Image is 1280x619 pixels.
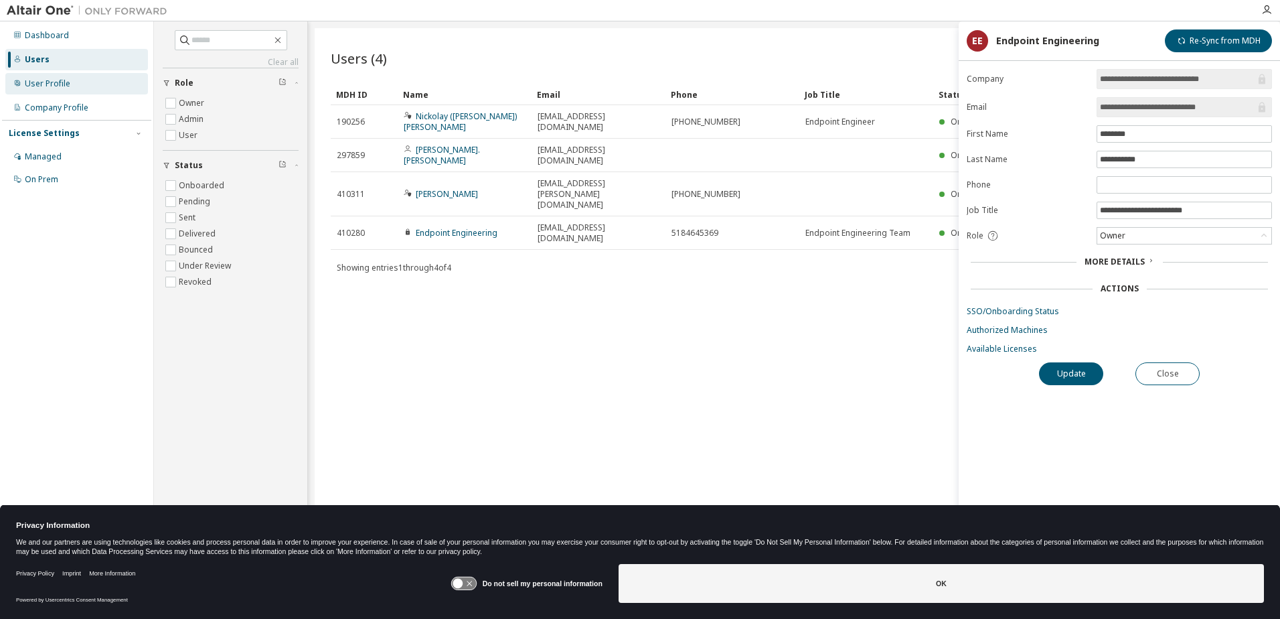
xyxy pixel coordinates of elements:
[671,228,718,238] span: 5184645369
[179,258,234,274] label: Under Review
[805,117,875,127] span: Endpoint Engineer
[967,205,1089,216] label: Job Title
[179,127,200,143] label: User
[967,344,1272,354] a: Available Licenses
[1165,29,1272,52] button: Re-Sync from MDH
[25,102,88,113] div: Company Profile
[967,102,1089,113] label: Email
[337,189,365,200] span: 410311
[805,84,928,105] div: Job Title
[25,54,50,65] div: Users
[179,111,206,127] label: Admin
[671,189,740,200] span: [PHONE_NUMBER]
[337,150,365,161] span: 297859
[967,325,1272,336] a: Authorized Machines
[179,95,207,111] label: Owner
[163,68,299,98] button: Role
[179,274,214,290] label: Revoked
[671,117,740,127] span: [PHONE_NUMBER]
[967,30,988,52] div: EE
[404,111,517,133] a: Nickolay ([PERSON_NAME]) [PERSON_NAME]
[967,154,1089,165] label: Last Name
[1097,228,1271,244] div: Owner
[337,262,451,273] span: Showing entries 1 through 4 of 4
[336,84,392,105] div: MDH ID
[25,30,69,41] div: Dashboard
[403,84,526,105] div: Name
[951,227,996,238] span: Onboarded
[1135,362,1200,385] button: Close
[9,128,80,139] div: License Settings
[175,160,203,171] span: Status
[179,178,227,194] label: Onboarded
[951,188,996,200] span: Onboarded
[7,4,174,17] img: Altair One
[671,84,794,105] div: Phone
[951,116,996,127] span: Onboarded
[163,57,299,68] a: Clear all
[179,242,216,258] label: Bounced
[163,151,299,180] button: Status
[538,111,659,133] span: [EMAIL_ADDRESS][DOMAIN_NAME]
[179,194,213,210] label: Pending
[416,227,497,238] a: Endpoint Engineering
[179,210,198,226] label: Sent
[538,145,659,166] span: [EMAIL_ADDRESS][DOMAIN_NAME]
[25,78,70,89] div: User Profile
[331,49,387,68] span: Users (4)
[805,228,910,238] span: Endpoint Engineering Team
[1039,362,1103,385] button: Update
[951,149,996,161] span: Onboarded
[1101,283,1139,294] div: Actions
[537,84,660,105] div: Email
[996,36,1099,46] div: Endpoint Engineering
[538,222,659,244] span: [EMAIL_ADDRESS][DOMAIN_NAME]
[538,178,659,210] span: [EMAIL_ADDRESS][PERSON_NAME][DOMAIN_NAME]
[967,74,1089,84] label: Company
[179,226,218,242] label: Delivered
[416,188,478,200] a: [PERSON_NAME]
[175,78,193,88] span: Role
[278,160,287,171] span: Clear filter
[404,144,480,166] a: [PERSON_NAME]. [PERSON_NAME]
[25,174,58,185] div: On Prem
[1098,228,1127,243] div: Owner
[278,78,287,88] span: Clear filter
[967,180,1089,190] label: Phone
[1085,256,1145,267] span: More Details
[25,151,62,162] div: Managed
[967,230,983,241] span: Role
[967,129,1089,139] label: First Name
[939,84,1188,105] div: Status
[967,306,1272,317] a: SSO/Onboarding Status
[337,228,365,238] span: 410280
[337,117,365,127] span: 190256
